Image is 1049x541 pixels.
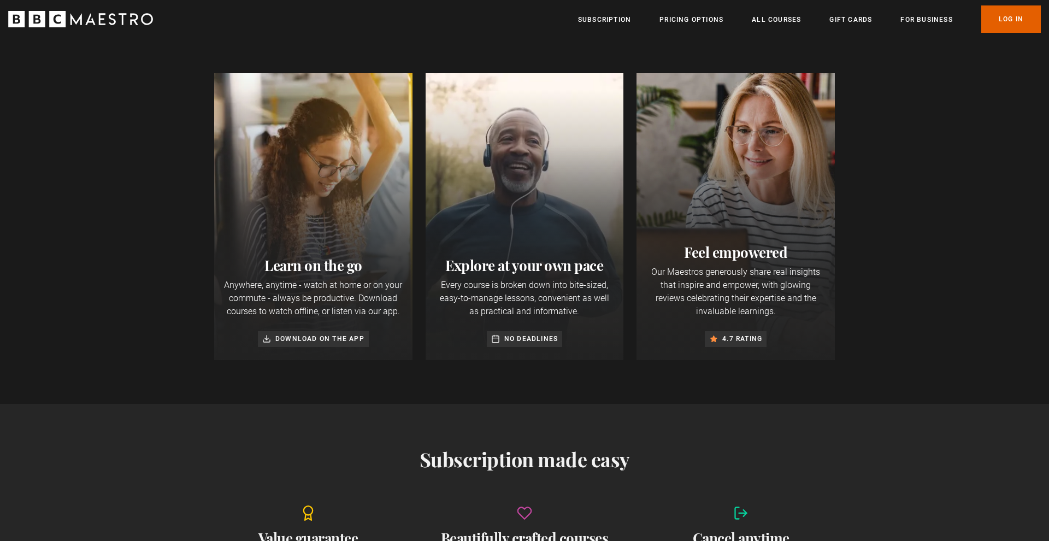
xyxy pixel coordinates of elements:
[8,11,153,27] svg: BBC Maestro
[214,448,835,471] h2: Subscription made easy
[578,5,1041,33] nav: Primary
[223,279,404,318] p: Anywhere, anytime - watch at home or on your commute - always be productive. Download courses to ...
[981,5,1041,33] a: Log In
[578,14,631,25] a: Subscription
[223,257,404,274] h2: Learn on the go
[434,257,615,274] h2: Explore at your own pace
[504,333,558,344] p: No deadlines
[829,14,872,25] a: Gift Cards
[752,14,801,25] a: All Courses
[645,244,826,261] h2: Feel empowered
[434,279,615,318] p: Every course is broken down into bite-sized, easy-to-manage lessons, convenient as well as practi...
[275,333,364,344] p: Download on the app
[900,14,952,25] a: For business
[722,333,762,344] p: 4.7 rating
[645,266,826,318] p: Our Maestros generously share real insights that inspire and empower, with glowing reviews celebr...
[659,14,723,25] a: Pricing Options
